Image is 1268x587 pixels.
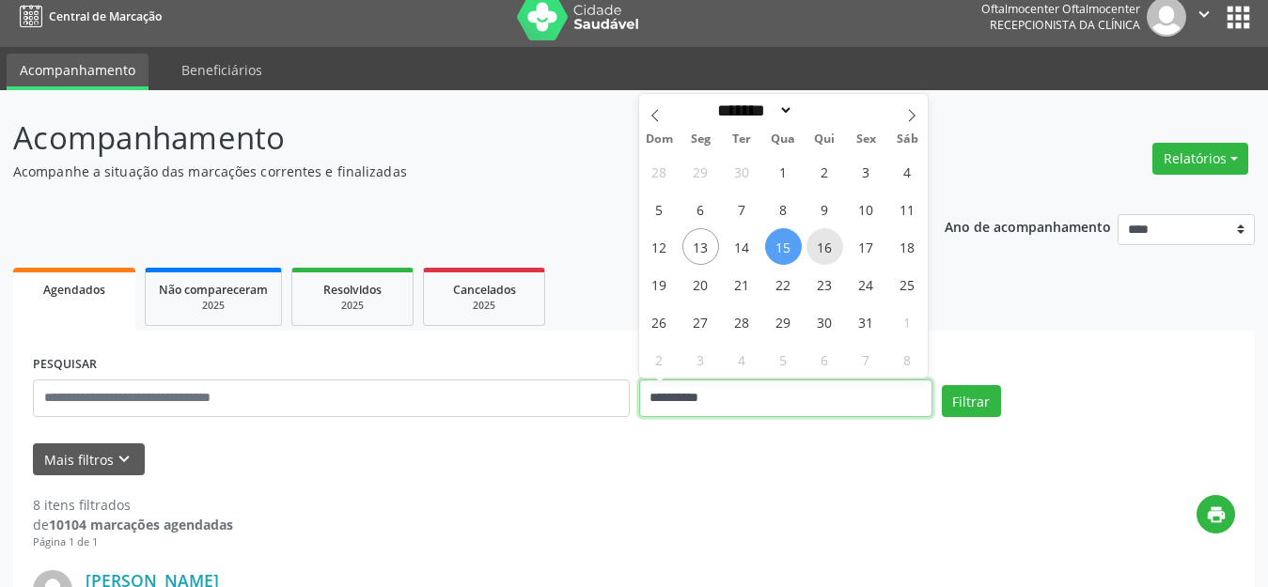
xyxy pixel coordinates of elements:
[889,266,926,302] span: Outubro 25, 2025
[641,153,678,190] span: Setembro 28, 2025
[7,54,149,90] a: Acompanhamento
[724,266,760,302] span: Outubro 21, 2025
[1197,495,1235,533] button: print
[682,153,719,190] span: Setembro 29, 2025
[159,299,268,313] div: 2025
[305,299,399,313] div: 2025
[114,449,134,470] i: keyboard_arrow_down
[889,341,926,378] span: Novembro 8, 2025
[889,153,926,190] span: Outubro 4, 2025
[765,341,802,378] span: Novembro 5, 2025
[453,282,516,298] span: Cancelados
[765,266,802,302] span: Outubro 22, 2025
[641,228,678,265] span: Outubro 12, 2025
[845,133,886,146] span: Sex
[639,133,681,146] span: Dom
[49,8,162,24] span: Central de Marcação
[848,191,884,227] span: Outubro 10, 2025
[806,341,843,378] span: Novembro 6, 2025
[641,341,678,378] span: Novembro 2, 2025
[13,115,883,162] p: Acompanhamento
[641,266,678,302] span: Outubro 19, 2025
[724,191,760,227] span: Outubro 7, 2025
[43,282,105,298] span: Agendados
[168,54,275,86] a: Beneficiários
[889,228,926,265] span: Outubro 18, 2025
[33,534,233,550] div: Página 1 de 1
[848,228,884,265] span: Outubro 17, 2025
[159,282,268,298] span: Não compareceram
[33,515,233,534] div: de
[765,153,802,190] span: Outubro 1, 2025
[682,266,719,302] span: Outubro 20, 2025
[49,516,233,533] strong: 10104 marcações agendadas
[762,133,804,146] span: Qua
[724,303,760,340] span: Outubro 28, 2025
[682,191,719,227] span: Outubro 6, 2025
[806,228,843,265] span: Outubro 16, 2025
[682,303,719,340] span: Outubro 27, 2025
[682,341,719,378] span: Novembro 3, 2025
[945,214,1111,238] p: Ano de acompanhamento
[793,100,855,120] input: Year
[848,266,884,302] span: Outubro 24, 2025
[680,133,721,146] span: Seg
[889,303,926,340] span: Novembro 1, 2025
[33,350,97,379] label: PESQUISAR
[682,228,719,265] span: Outubro 13, 2025
[981,1,1140,17] div: Oftalmocenter Oftalmocenter
[942,385,1001,417] button: Filtrar
[765,228,802,265] span: Outubro 15, 2025
[886,133,928,146] span: Sáb
[765,191,802,227] span: Outubro 8, 2025
[641,191,678,227] span: Outubro 5, 2025
[806,266,843,302] span: Outubro 23, 2025
[721,133,762,146] span: Ter
[1206,504,1227,525] i: print
[848,341,884,378] span: Novembro 7, 2025
[323,282,382,298] span: Resolvidos
[33,495,233,515] div: 8 itens filtrados
[990,17,1140,33] span: Recepcionista da clínica
[712,100,794,120] select: Month
[13,1,162,32] a: Central de Marcação
[13,162,883,181] p: Acompanhe a situação das marcações correntes e finalizadas
[1222,1,1255,34] button: apps
[724,153,760,190] span: Setembro 30, 2025
[848,153,884,190] span: Outubro 3, 2025
[33,443,145,476] button: Mais filtroskeyboard_arrow_down
[437,299,531,313] div: 2025
[806,153,843,190] span: Outubro 2, 2025
[724,228,760,265] span: Outubro 14, 2025
[1194,4,1214,24] i: 
[724,341,760,378] span: Novembro 4, 2025
[765,303,802,340] span: Outubro 29, 2025
[804,133,845,146] span: Qui
[641,303,678,340] span: Outubro 26, 2025
[806,303,843,340] span: Outubro 30, 2025
[806,191,843,227] span: Outubro 9, 2025
[889,191,926,227] span: Outubro 11, 2025
[1152,143,1248,175] button: Relatórios
[848,303,884,340] span: Outubro 31, 2025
